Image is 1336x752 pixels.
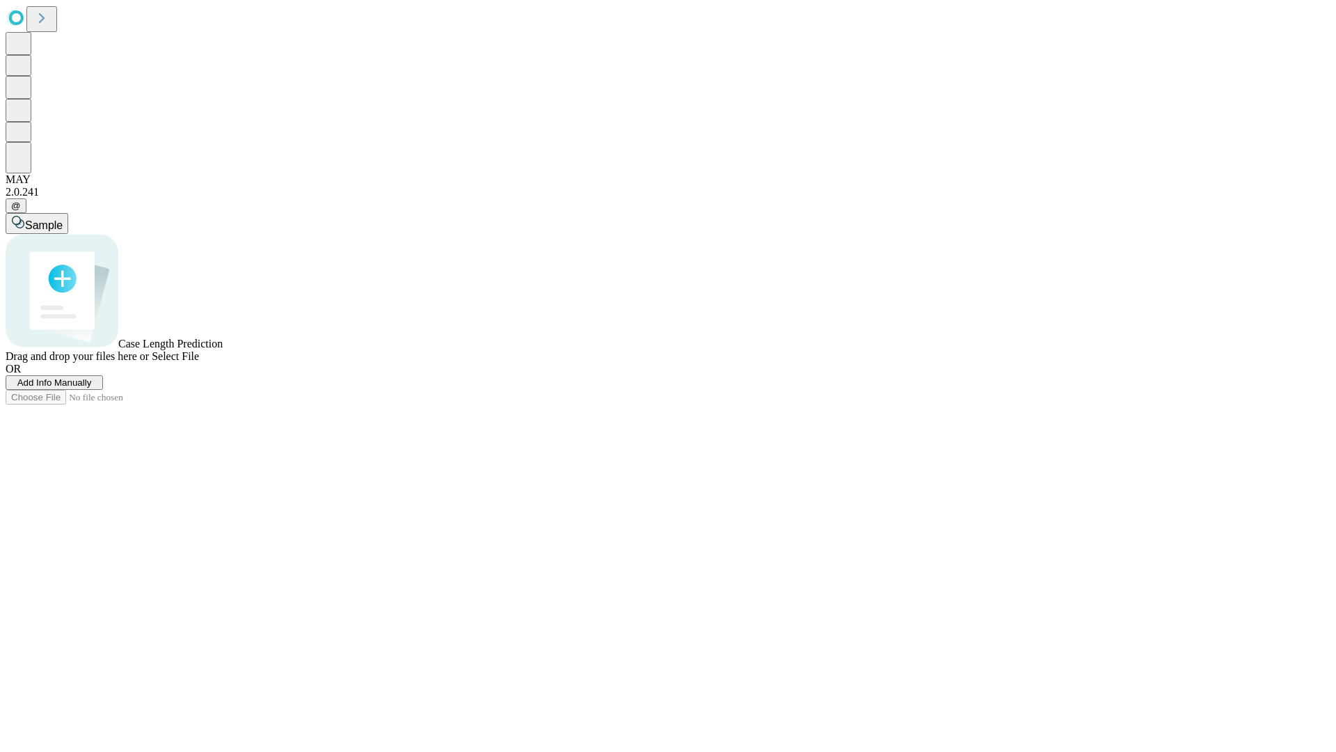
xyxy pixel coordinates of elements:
span: Add Info Manually [17,377,92,388]
button: Sample [6,213,68,234]
button: Add Info Manually [6,375,103,390]
span: Drag and drop your files here or [6,350,149,362]
span: Case Length Prediction [118,338,223,350]
span: OR [6,363,21,375]
div: MAY [6,173,1330,186]
div: 2.0.241 [6,186,1330,198]
span: @ [11,201,21,211]
button: @ [6,198,26,213]
span: Select File [152,350,199,362]
span: Sample [25,219,63,231]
